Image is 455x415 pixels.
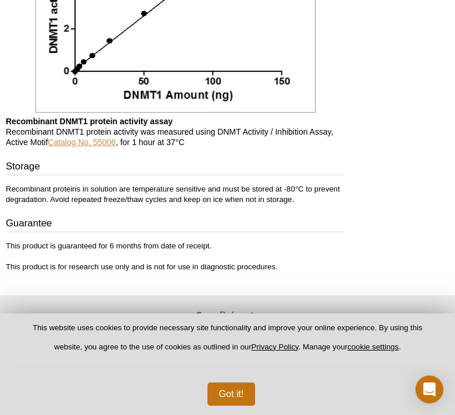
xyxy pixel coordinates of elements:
[252,342,299,351] a: Privacy Policy
[347,342,399,351] button: cookie settings
[6,241,345,272] p: This product is guaranteed for 6 months from date of receipt. This product is for research use on...
[6,184,345,205] p: Recombinant proteins in solution are temperature sensitive and must be stored at -80°C to prevent...
[415,376,443,403] div: Open Intercom Messenger
[6,216,345,233] h3: Guarantee
[48,138,116,147] a: Catalog No. 55006
[207,382,256,406] button: Got it!
[6,117,173,126] b: Recombinant DNMT1 protein activity assay
[19,323,436,362] p: This website uses cookies to provide necessary site functionality and improve your online experie...
[6,160,345,176] h3: Storage
[6,116,345,147] p: Recombinant DNMT1 protein activity was measured using DNMT Activity / Inhibition Assay, Active Mo...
